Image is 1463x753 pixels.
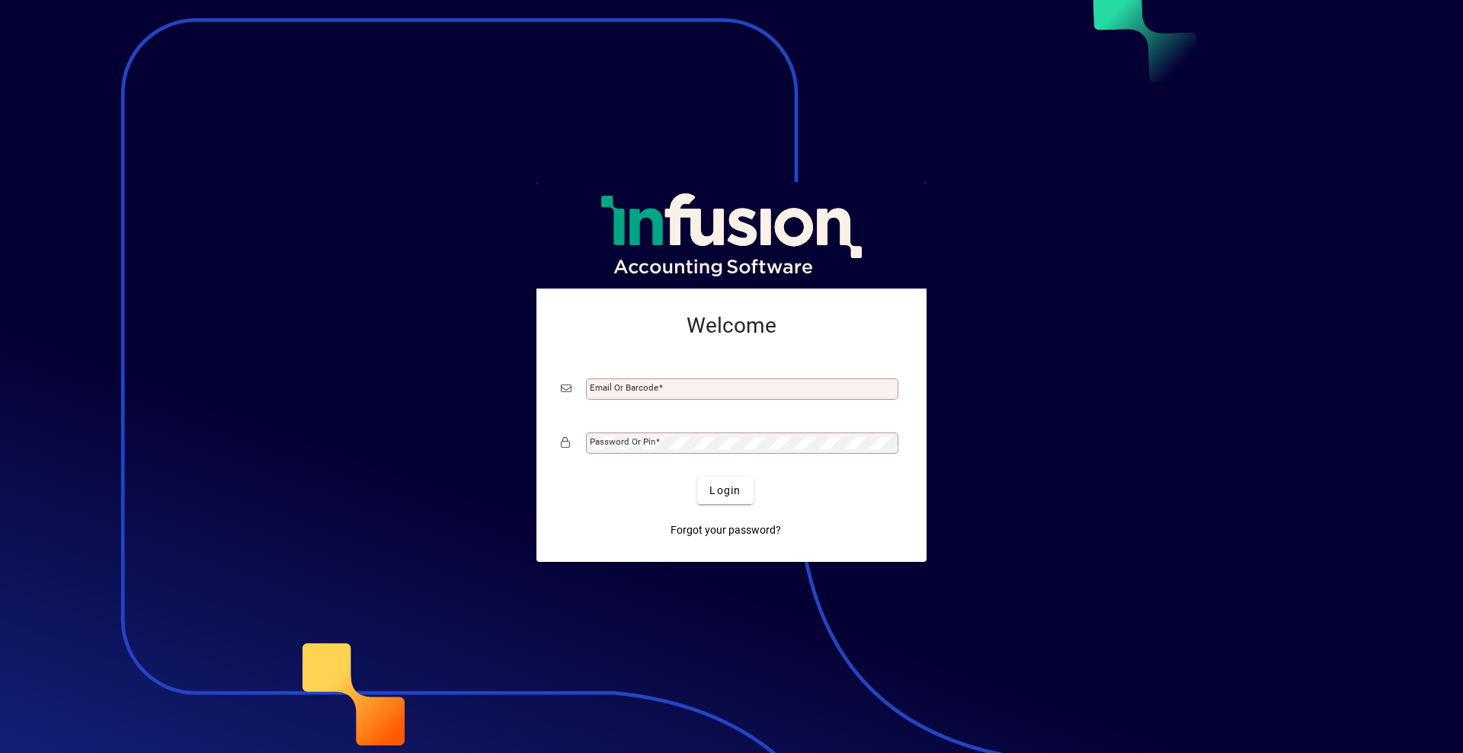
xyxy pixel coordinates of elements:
[697,477,753,504] button: Login
[709,483,741,499] span: Login
[671,522,781,538] span: Forgot your password?
[664,516,787,544] a: Forgot your password?
[561,313,902,339] h2: Welcome
[590,436,655,447] mat-label: Password or Pin
[590,382,658,393] mat-label: Email or Barcode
